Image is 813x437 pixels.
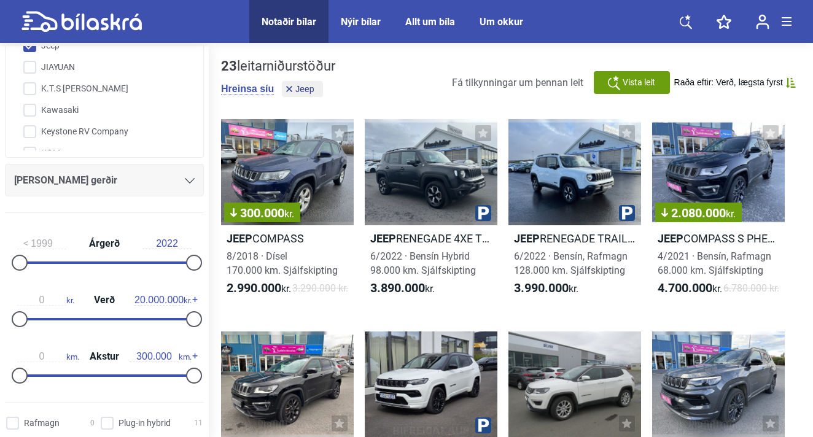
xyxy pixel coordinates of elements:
a: 300.000kr.JeepCOMPASS8/2018 · Dísel170.000 km. Sjálfskipting2.990.000kr.3.290.000 kr. [221,119,354,307]
span: 0 [90,417,95,430]
span: kr. [17,295,74,306]
span: kr. [514,281,578,296]
h2: RENEGADE TRAILHAWK PHEV [508,231,641,246]
span: Verð [91,295,118,305]
span: [PERSON_NAME] gerðir [14,172,117,189]
a: Notaðir bílar [262,16,316,28]
h2: COMPASS [221,231,354,246]
span: Rafmagn [24,417,60,430]
button: Hreinsa síu [221,83,274,95]
span: 3.290.000 kr. [292,281,348,296]
b: 3.990.000 [514,280,569,295]
img: parking.png [619,205,635,221]
a: JeepRENEGADE TRAILHAWK PHEV6/2022 · Bensín, Rafmagn128.000 km. Sjálfskipting3.990.000kr. [508,119,641,307]
span: 6.780.000 kr. [723,281,779,296]
span: km. [130,351,192,362]
span: Akstur [87,352,122,362]
span: 6/2022 · Bensín Hybrid 98.000 km. Sjálfskipting [370,250,476,276]
span: 8/2018 · Dísel 170.000 km. Sjálfskipting [227,250,338,276]
span: 300.000 [230,207,294,219]
span: kr. [726,208,736,220]
b: 3.890.000 [370,280,425,295]
img: parking.png [475,417,491,433]
button: Jeep [282,81,322,97]
a: JeepRENEGADE 4XE TRAILHAWK6/2022 · Bensín Hybrid98.000 km. Sjálfskipting3.890.000kr. [365,119,497,307]
a: Nýir bílar [341,16,381,28]
b: Jeep [227,232,252,245]
span: 4/2021 · Bensín, Rafmagn 68.000 km. Sjálfskipting [658,250,771,276]
div: leitarniðurstöður [221,58,335,74]
a: Um okkur [480,16,523,28]
span: Plug-in hybrid [119,417,171,430]
img: parking.png [475,205,491,221]
a: Allt um bíla [405,16,455,28]
h2: RENEGADE 4XE TRAILHAWK [365,231,497,246]
span: 11 [194,417,203,430]
span: kr. [227,281,291,296]
span: km. [17,351,79,362]
b: Jeep [514,232,540,245]
span: Fá tilkynningar um þennan leit [452,77,583,88]
span: 6/2022 · Bensín, Rafmagn 128.000 km. Sjálfskipting [514,250,628,276]
span: Vista leit [623,76,655,89]
b: Jeep [370,232,396,245]
img: user-login.svg [756,14,769,29]
span: Árgerð [86,239,123,249]
span: 2.080.000 [661,207,736,219]
span: kr. [284,208,294,220]
span: Jeep [295,85,314,93]
span: Raða eftir: Verð, lægsta fyrst [674,77,783,88]
span: kr. [134,295,192,306]
b: 23 [221,58,237,74]
span: kr. [658,281,722,296]
b: Jeep [658,232,683,245]
b: 2.990.000 [227,280,281,295]
a: 2.080.000kr.JeepCOMPASS S PHEV 4XE4/2021 · Bensín, Rafmagn68.000 km. Sjálfskipting4.700.000kr.6.7... [652,119,785,307]
b: 4.700.000 [658,280,712,295]
button: Raða eftir: Verð, lægsta fyrst [674,77,796,88]
span: kr. [370,281,435,296]
h2: COMPASS S PHEV 4XE [652,231,785,246]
